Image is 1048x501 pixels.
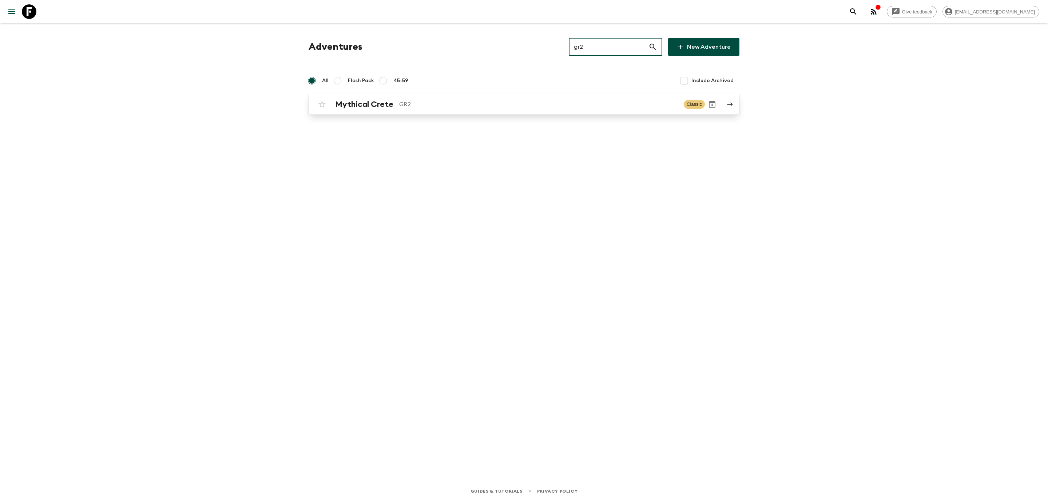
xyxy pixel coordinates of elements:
button: search adventures [846,4,861,19]
button: Archive [705,97,719,112]
h1: Adventures [309,40,362,54]
span: Classic [684,100,705,109]
button: menu [4,4,19,19]
span: Include Archived [691,77,734,84]
span: Flash Pack [348,77,374,84]
a: Guides & Tutorials [471,487,523,495]
p: GR2 [399,100,678,109]
div: [EMAIL_ADDRESS][DOMAIN_NAME] [942,6,1039,17]
a: Mythical CreteGR2ClassicArchive [309,94,739,115]
a: Give feedback [887,6,937,17]
span: [EMAIL_ADDRESS][DOMAIN_NAME] [951,9,1039,15]
input: e.g. AR1, Argentina [569,37,648,57]
a: Privacy Policy [537,487,577,495]
span: Give feedback [898,9,936,15]
span: All [322,77,329,84]
h2: Mythical Crete [335,100,393,109]
a: New Adventure [668,38,739,56]
span: 45-59 [393,77,408,84]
